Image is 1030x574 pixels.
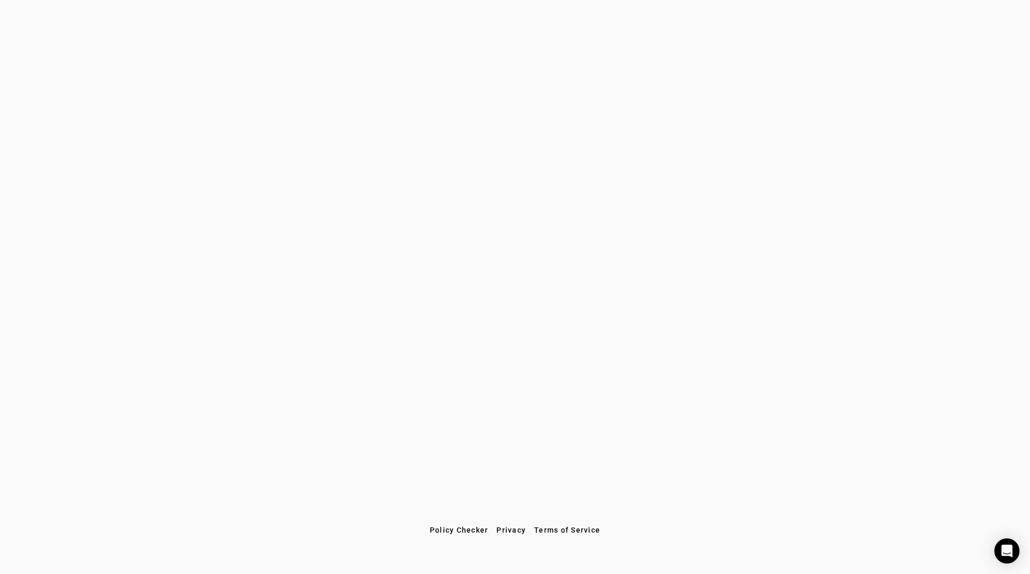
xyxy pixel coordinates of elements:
span: Privacy [496,526,526,534]
button: Privacy [492,521,530,539]
button: Terms of Service [530,521,604,539]
span: Terms of Service [534,526,600,534]
span: Policy Checker [430,526,489,534]
div: Open Intercom Messenger [994,538,1020,564]
button: Policy Checker [426,521,493,539]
